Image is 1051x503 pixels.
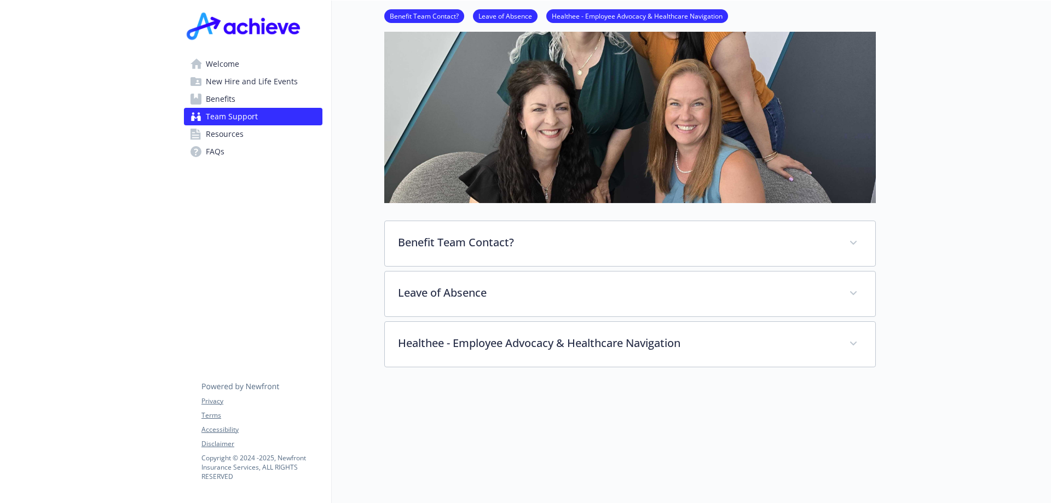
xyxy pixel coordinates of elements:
[206,90,235,108] span: Benefits
[385,271,875,316] div: Leave of Absence
[206,55,239,73] span: Welcome
[184,55,322,73] a: Welcome
[201,439,322,449] a: Disclaimer
[201,411,322,420] a: Terms
[385,322,875,367] div: Healthee - Employee Advocacy & Healthcare Navigation
[385,221,875,266] div: Benefit Team Contact?
[206,108,258,125] span: Team Support
[184,143,322,160] a: FAQs
[184,108,322,125] a: Team Support
[206,143,224,160] span: FAQs
[384,10,464,21] a: Benefit Team Contact?
[206,73,298,90] span: New Hire and Life Events
[546,10,728,21] a: Healthee - Employee Advocacy & Healthcare Navigation
[184,90,322,108] a: Benefits
[201,396,322,406] a: Privacy
[206,125,244,143] span: Resources
[184,125,322,143] a: Resources
[201,453,322,481] p: Copyright © 2024 - 2025 , Newfront Insurance Services, ALL RIGHTS RESERVED
[201,425,322,435] a: Accessibility
[473,10,538,21] a: Leave of Absence
[398,285,836,301] p: Leave of Absence
[398,335,836,351] p: Healthee - Employee Advocacy & Healthcare Navigation
[184,73,322,90] a: New Hire and Life Events
[398,234,836,251] p: Benefit Team Contact?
